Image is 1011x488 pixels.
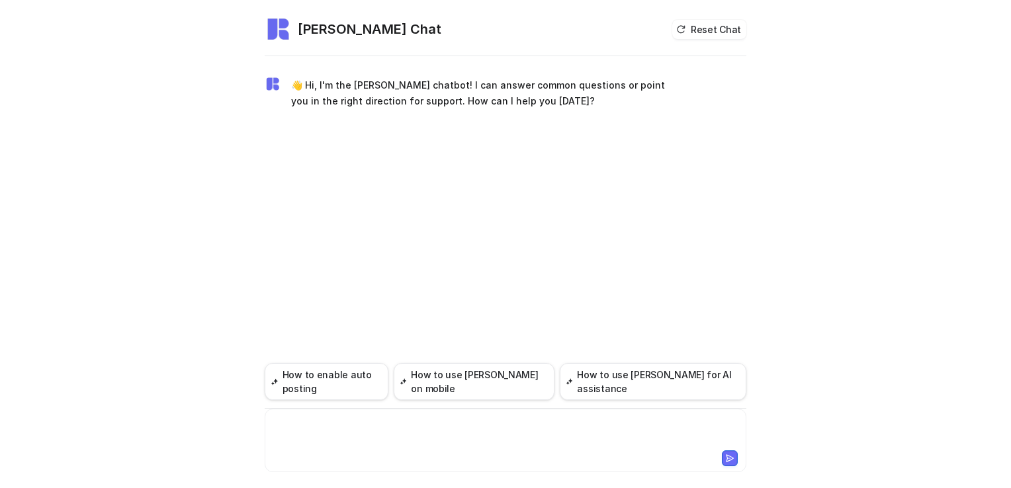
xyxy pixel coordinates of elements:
[291,77,678,109] p: 👋 Hi, I'm the [PERSON_NAME] chatbot! I can answer common questions or point you in the right dire...
[265,363,388,400] button: How to enable auto posting
[265,16,291,42] img: Widget
[394,363,554,400] button: How to use [PERSON_NAME] on mobile
[672,20,746,39] button: Reset Chat
[560,363,746,400] button: How to use [PERSON_NAME] for AI assistance
[298,20,441,38] h2: [PERSON_NAME] Chat
[265,76,281,92] img: Widget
